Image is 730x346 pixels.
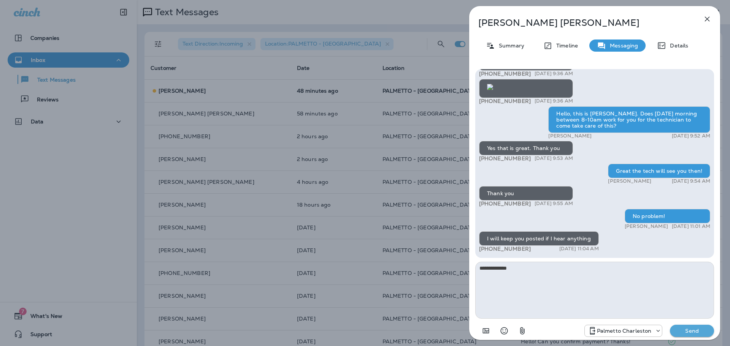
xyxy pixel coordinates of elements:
[672,133,710,139] p: [DATE] 9:52 AM
[606,43,638,49] p: Messaging
[478,17,686,28] p: [PERSON_NAME] [PERSON_NAME]
[487,84,493,90] img: twilio-download
[479,186,573,201] div: Thank you
[479,155,531,162] span: [PHONE_NUMBER]
[548,106,710,133] div: Hello, this is [PERSON_NAME]. Does [DATE] morning between 8-10am work for you for the technician ...
[535,155,573,161] p: [DATE] 9:53 AM
[535,71,573,77] p: [DATE] 9:36 AM
[608,164,710,178] div: Great the tech will see you then!
[479,200,531,207] span: [PHONE_NUMBER]
[479,141,573,155] div: Yes that is great. Thank you
[497,323,512,338] button: Select an emoji
[535,98,573,104] p: [DATE] 9:36 AM
[666,43,688,49] p: Details
[672,223,710,229] p: [DATE] 11:01 AM
[608,178,651,184] p: [PERSON_NAME]
[625,209,710,223] div: No problem!
[479,70,531,77] span: [PHONE_NUMBER]
[670,325,714,337] button: Send
[585,326,662,335] div: +1 (843) 277-8322
[559,246,599,252] p: [DATE] 11:04 AM
[478,323,494,338] button: Add in a premade template
[548,133,592,139] p: [PERSON_NAME]
[479,245,531,252] span: [PHONE_NUMBER]
[676,327,708,334] p: Send
[672,178,710,184] p: [DATE] 9:54 AM
[495,43,524,49] p: Summary
[479,231,599,246] div: I will keep you posted if I hear anything
[552,43,578,49] p: Timeline
[479,98,531,104] span: [PHONE_NUMBER]
[625,223,668,229] p: [PERSON_NAME]
[597,328,652,334] p: Palmetto Charleston
[535,201,573,207] p: [DATE] 9:55 AM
